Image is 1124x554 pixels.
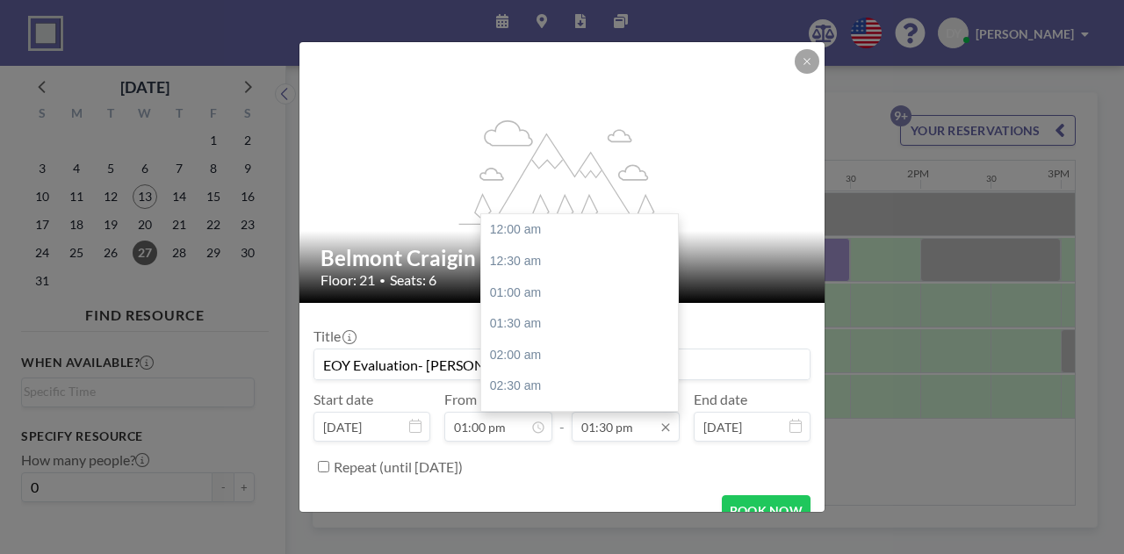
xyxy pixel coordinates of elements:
span: • [379,274,385,287]
input: Denise's reservation [314,349,810,379]
div: 12:30 am [481,246,687,277]
h2: Belmont Craigin [321,245,805,271]
div: 02:00 am [481,340,687,371]
label: From [444,391,477,408]
label: Repeat (until [DATE]) [334,458,463,476]
div: 03:00 am [481,402,687,434]
label: End date [694,391,747,408]
div: 01:00 am [481,277,687,309]
div: 01:30 am [481,308,687,340]
span: Floor: 21 [321,271,375,289]
label: Title [313,327,355,345]
span: - [559,397,565,435]
button: BOOK NOW [722,495,811,526]
span: Seats: 6 [390,271,436,289]
div: 12:00 am [481,214,687,246]
div: 02:30 am [481,371,687,402]
label: Start date [313,391,373,408]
